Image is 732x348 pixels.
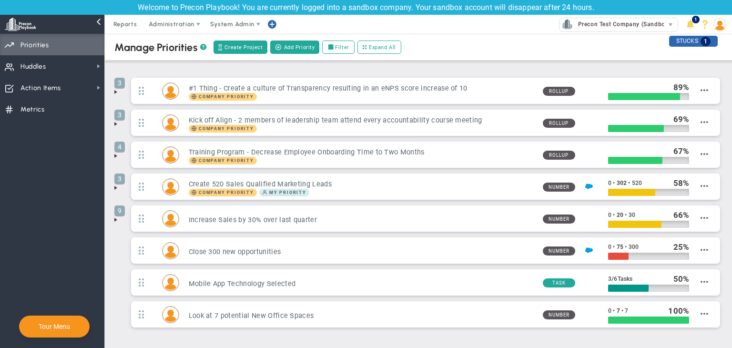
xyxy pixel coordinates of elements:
[162,242,179,259] div: Mark Collins
[692,16,700,23] span: 1
[199,190,254,195] span: Company Priority
[189,247,535,256] h3: Close 300 new opportunities
[189,180,535,189] h3: Create 520 Sales Qualified Marketing Leads
[357,41,401,54] button: Expand All
[573,18,671,31] span: Precon Test Company (Sandbox)
[543,183,575,192] span: Number
[673,242,690,252] div: %
[270,41,319,54] button: Add Priority
[585,183,593,190] img: Salesforce Enabled<br />Sandbox: Quarterly Leads and Opportunities
[673,274,690,284] div: %
[36,322,73,331] button: Tour Menu
[163,211,179,227] img: Katie Williams
[163,275,179,291] img: Lucy Rodriguez
[698,15,712,34] li: Help & Frequently Asked Questions (FAQ)
[543,310,575,319] span: Number
[114,174,125,184] span: 3
[543,119,575,128] span: Rollup
[625,244,627,250] span: •
[673,82,683,92] span: 89
[625,307,628,314] span: 7
[673,114,690,124] div: %
[673,146,683,156] span: 67
[162,306,179,323] div: Tom Johnson
[608,212,611,218] span: 0
[259,189,309,196] span: My Priority
[109,15,142,34] span: Reports
[162,82,179,100] div: Mark Collins
[617,244,623,250] span: 75
[213,41,267,54] button: Create Project
[669,36,718,47] div: STUCKS
[199,158,254,163] span: Company Priority
[162,210,179,227] div: Katie Williams
[189,93,257,101] span: Company Priority
[608,244,611,250] span: 0
[543,215,575,224] span: Number
[189,311,535,320] h3: Look at 7 potential New Office Spaces
[162,146,179,164] div: Lisa Jenkins
[608,180,611,186] span: 0
[114,205,125,216] span: 9
[189,148,535,157] h3: Training Program - Decrease Employee Onboarding Time to Two Months
[629,244,639,250] span: 300
[613,307,615,314] span: •
[713,18,726,31] img: 64089.Person.photo
[632,180,642,186] span: 520
[701,37,711,46] span: 1
[284,43,315,51] span: Add Priority
[683,15,698,34] li: Announcements
[673,210,690,220] div: %
[629,212,635,218] span: 30
[673,82,690,92] div: %
[673,242,683,252] span: 25
[163,179,179,195] img: Sudhir Dakshinamurthy
[611,275,614,282] span: /
[613,180,615,186] span: •
[673,114,683,124] span: 69
[613,244,615,250] span: •
[224,43,263,51] span: Create Project
[369,43,396,51] span: Expand All
[20,57,46,77] span: Huddles
[20,35,49,55] span: Priorities
[114,142,125,153] span: 4
[163,147,179,163] img: Lisa Jenkins
[617,212,623,218] span: 20
[543,151,575,160] span: Rollup
[163,83,179,99] img: Mark Collins
[673,210,683,220] span: 66
[189,157,257,164] span: Company Priority
[20,78,61,98] span: Action Items
[673,274,683,284] span: 50
[199,94,254,99] span: Company Priority
[617,307,620,314] span: 7
[561,18,573,30] img: 33513.Company.photo
[163,307,179,323] img: Tom Johnson
[162,178,179,195] div: Sudhir Dakshinamurthy
[621,307,623,314] span: •
[543,278,575,287] span: Task
[162,114,179,132] div: Miguel Cabrera
[668,306,682,316] span: 100
[189,215,535,225] h3: Increase Sales by 30% over last quarter
[585,246,593,254] img: Salesforce Enabled<br />Sandbox: Quarterly Leads and Opportunities
[199,126,254,131] span: Company Priority
[162,274,179,291] div: Lucy Rodriguez
[543,246,575,256] span: Number
[20,100,45,120] span: Metrics
[668,306,689,316] div: %
[189,189,257,196] span: Company Priority
[543,87,575,96] span: Rollup
[210,20,254,28] span: System Admin
[114,78,125,89] span: 3
[673,178,690,188] div: %
[673,178,683,188] span: 58
[189,116,535,125] h3: Kick off Align - 2 members of leadership team attend every accountability course meeting
[114,41,206,54] div: Manage Priorities
[673,146,690,156] div: %
[163,243,179,259] img: Mark Collins
[613,212,615,218] span: •
[608,276,632,282] span: 3 6
[625,212,627,218] span: •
